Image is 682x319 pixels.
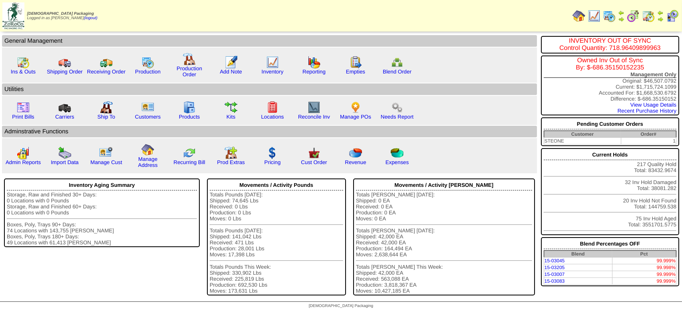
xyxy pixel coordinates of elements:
[345,159,366,165] a: Revenue
[544,138,621,145] td: STEONE
[225,101,237,114] img: workflow.gif
[2,83,537,95] td: Utilities
[51,159,79,165] a: Import Data
[612,271,676,278] td: 99.999%
[266,101,279,114] img: locations.gif
[573,10,585,22] img: home.gif
[84,16,97,20] a: (logout)
[391,101,404,114] img: workflow.png
[12,114,34,120] a: Print Bills
[391,147,404,159] img: pie_chart2.png
[356,180,532,190] div: Movements / Activity [PERSON_NAME]
[183,53,196,65] img: factory.gif
[11,69,36,75] a: Ins & Outs
[261,114,284,120] a: Locations
[545,265,565,270] a: 15-03205
[55,114,74,120] a: Carriers
[545,258,565,264] a: 15-03045
[349,56,362,69] img: workorder.gif
[544,57,676,71] div: Owned Inv Out of Sync By: $-686.35150152235
[349,147,362,159] img: pie_chart.png
[544,239,676,249] div: Blend Percentages OFF
[264,159,281,165] a: Pricing
[262,69,284,75] a: Inventory
[97,114,115,120] a: Ship To
[541,148,679,235] div: 217 Quality Hold Total: 83432.9674 32 Inv Hold Damaged Total: 38081.282 20 Inv Hold Not Found Tot...
[2,35,537,47] td: General Management
[217,159,245,165] a: Prod Extras
[544,71,676,78] div: Management Only
[544,251,612,258] th: Blend
[298,114,330,120] a: Reconcile Inv
[99,147,114,159] img: managecust.png
[58,101,71,114] img: truck3.gif
[183,101,196,114] img: cabinet.gif
[544,38,676,52] div: INVENTORY OUT OF SYNC Control Quantity: 718.96409899963
[6,159,41,165] a: Admin Reports
[87,69,125,75] a: Receiving Order
[266,56,279,69] img: line_graph.gif
[308,56,320,69] img: graph.gif
[627,10,640,22] img: calendarblend.gif
[544,131,621,138] th: Customer
[100,56,113,69] img: truck2.gif
[177,65,202,77] a: Production Order
[266,147,279,159] img: dollar.gif
[630,102,676,108] a: View Usage Details
[302,69,326,75] a: Reporting
[618,10,624,16] img: arrowleft.gif
[220,69,242,75] a: Add Note
[618,16,624,22] img: arrowright.gif
[309,304,373,308] span: [DEMOGRAPHIC_DATA] Packaging
[349,101,362,114] img: po.png
[340,114,371,120] a: Manage POs
[381,114,414,120] a: Needs Report
[7,192,197,246] div: Storage, Raw and Finished 30+ Days: 0 Locations with 0 Pounds Storage, Raw and Finished 60+ Days:...
[603,10,616,22] img: calendarprod.gif
[612,251,676,258] th: Pct
[225,147,237,159] img: prodextras.gif
[173,159,205,165] a: Recurring Bill
[308,147,320,159] img: cust_order.png
[2,2,24,29] img: zoroco-logo-small.webp
[621,138,676,145] td: 1
[17,147,30,159] img: graph2.png
[210,192,343,294] div: Totals Pounds [DATE]: Shipped: 74,645 Lbs Received: 0 Lbs Production: 0 Lbs Moves: 0 Lbs Totals P...
[17,56,30,69] img: calendarinout.gif
[135,69,161,75] a: Production
[612,278,676,285] td: 99.999%
[657,16,664,22] img: arrowright.gif
[225,56,237,69] img: orders.gif
[227,114,235,120] a: Kits
[17,101,30,114] img: invoice2.gif
[179,114,200,120] a: Products
[308,101,320,114] img: line_graph2.gif
[141,101,154,114] img: customers.gif
[27,12,94,16] span: [DEMOGRAPHIC_DATA] Packaging
[657,10,664,16] img: arrowleft.gif
[588,10,600,22] img: line_graph.gif
[141,143,154,156] img: home.gif
[618,108,676,114] a: Recent Purchase History
[541,55,679,115] div: Original: $46,507.0792 Current: $1,715,724.1099 Accounted For: $1,668,530.6792 Difference: $-686....
[545,271,565,277] a: 15-03007
[210,180,343,190] div: Movements / Activity Pounds
[346,69,365,75] a: Empties
[7,180,197,190] div: Inventory Aging Summary
[301,159,327,165] a: Cust Order
[100,101,113,114] img: factory2.gif
[58,147,71,159] img: import.gif
[47,69,83,75] a: Shipping Order
[138,156,158,168] a: Manage Address
[621,131,676,138] th: Order#
[545,278,565,284] a: 15-03083
[612,258,676,264] td: 99.999%
[391,56,404,69] img: network.png
[183,147,196,159] img: reconcile.gif
[544,150,676,160] div: Current Holds
[642,10,655,22] img: calendarinout.gif
[386,159,409,165] a: Expenses
[90,159,122,165] a: Manage Cust
[383,69,412,75] a: Blend Order
[544,119,676,129] div: Pending Customer Orders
